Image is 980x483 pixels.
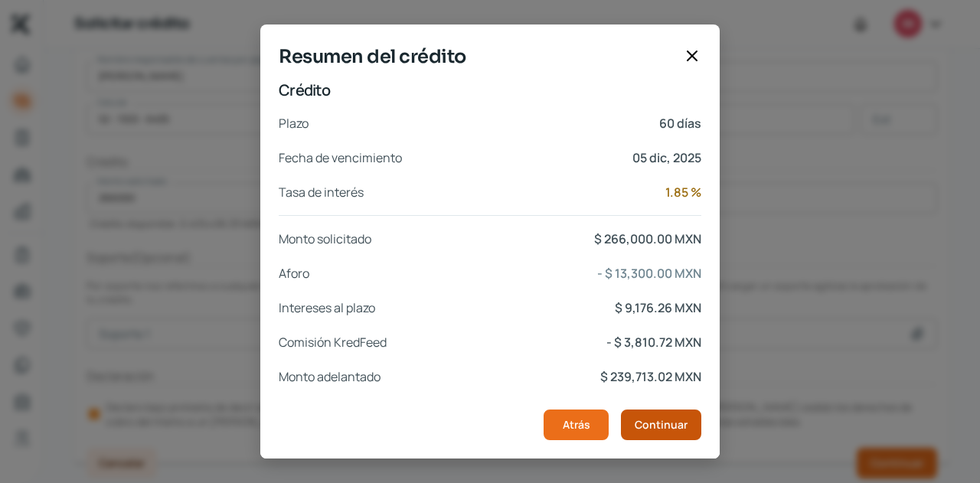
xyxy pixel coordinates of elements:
[600,366,701,388] p: $ 239,713.02 MXN
[665,181,701,204] p: 1.85 %
[279,113,309,135] p: Plazo
[563,419,590,430] span: Atrás
[635,419,688,430] span: Continuar
[621,410,701,440] button: Continuar
[594,228,701,250] p: $ 266,000.00 MXN
[279,80,701,100] p: Crédito
[279,263,309,285] p: Aforo
[279,181,364,204] p: Tasa de interés
[279,228,371,250] p: Monto solicitado
[606,331,701,354] p: - $ 3,810.72 MXN
[279,366,381,388] p: Monto adelantado
[597,263,701,285] p: - $ 13,300.00 MXN
[659,113,701,135] p: 60 días
[279,43,677,70] span: Resumen del crédito
[632,147,701,169] p: 05 dic, 2025
[279,297,375,319] p: Intereses al plazo
[544,410,609,440] button: Atrás
[279,331,387,354] p: Comisión KredFeed
[279,147,402,169] p: Fecha de vencimiento
[615,297,701,319] p: $ 9,176.26 MXN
